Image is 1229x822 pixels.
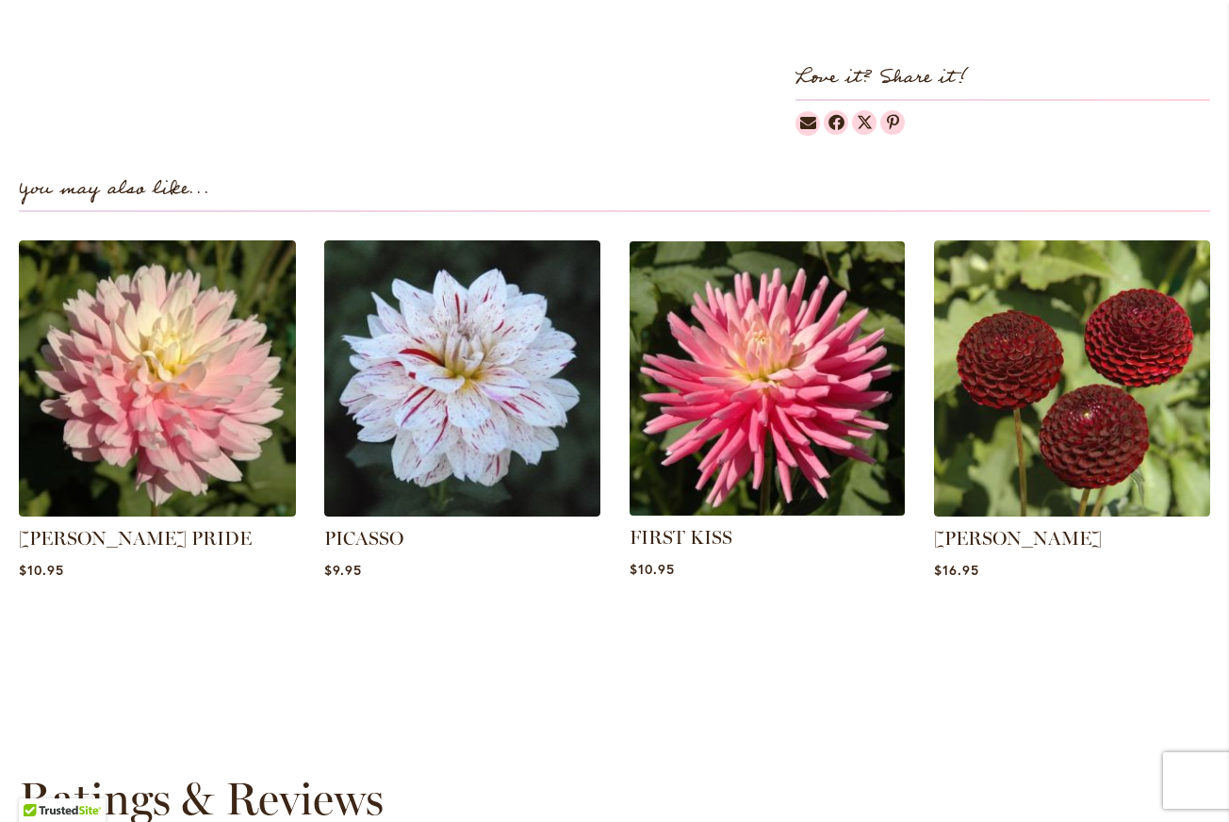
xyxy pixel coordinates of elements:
a: PICASSO [324,502,601,520]
a: Dahlias on Twitter [852,110,877,135]
a: FIRST KISS [630,526,732,549]
span: $9.95 [324,561,362,579]
iframe: Launch Accessibility Center [14,755,67,808]
span: $10.95 [630,560,675,578]
strong: You may also like... [19,173,210,205]
span: $10.95 [19,561,64,579]
a: [PERSON_NAME] PRIDE [19,527,252,550]
a: Dahlias on Pinterest [880,110,905,135]
img: CROSSFIELD EBONY [934,240,1211,518]
a: FIRST KISS [630,501,905,519]
img: CHILSON'S PRIDE [19,240,296,518]
a: Dahlias on Facebook [824,110,848,135]
a: CROSSFIELD EBONY [934,502,1211,520]
a: PICASSO [324,527,403,550]
img: FIRST KISS [623,235,911,523]
a: CHILSON'S PRIDE [19,502,296,520]
strong: Love it? Share it! [795,62,968,93]
a: [PERSON_NAME] [934,527,1102,550]
span: $16.95 [934,561,979,579]
img: PICASSO [324,240,601,518]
